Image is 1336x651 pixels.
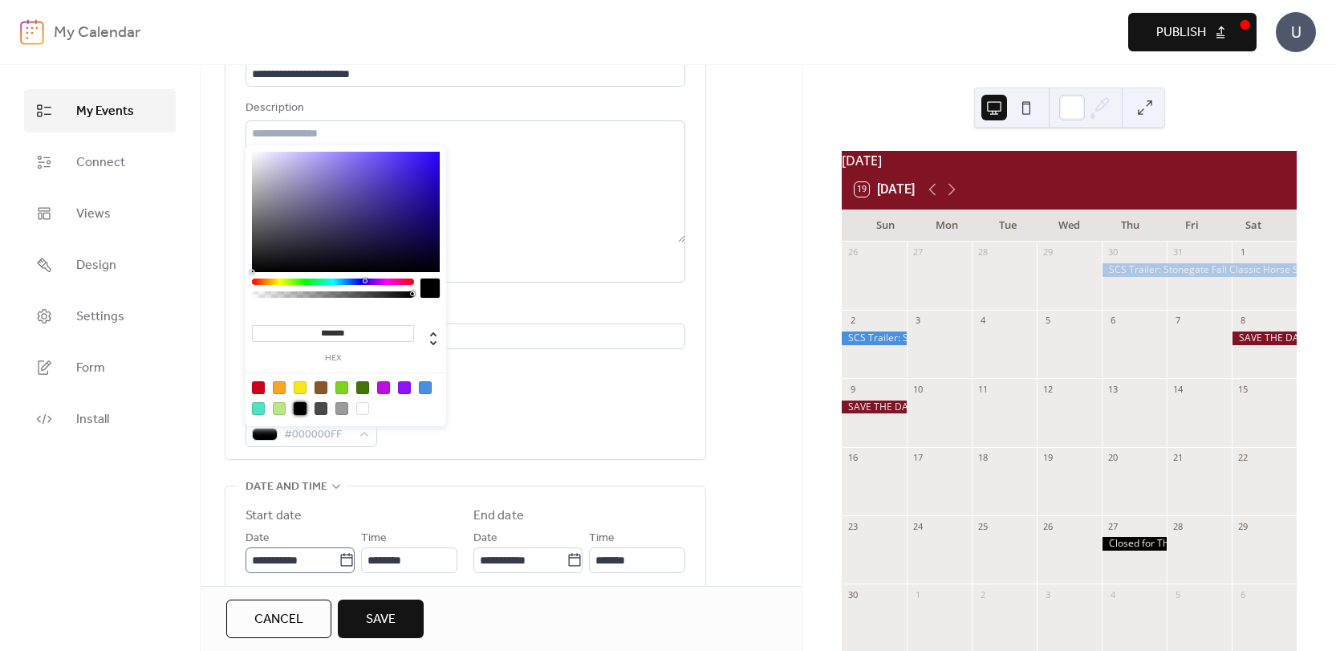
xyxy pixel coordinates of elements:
[847,315,859,327] div: 2
[24,397,176,441] a: Install
[1102,263,1297,277] div: SCS Trailer: Stonegate Fall Classic Horse Show
[24,140,176,184] a: Connect
[246,507,302,526] div: Start date
[1038,210,1099,242] div: Wed
[24,346,176,389] a: Form
[24,243,176,287] a: Design
[912,315,924,327] div: 3
[315,402,327,415] div: #4A4A4A
[977,315,989,327] div: 4
[361,529,387,548] span: Time
[1042,452,1054,464] div: 19
[1237,246,1249,258] div: 1
[1107,520,1119,532] div: 27
[842,332,907,345] div: SCS Trailer: Stonegate Fall Classic Horse Show
[76,153,125,173] span: Connect
[912,520,924,532] div: 24
[273,381,286,394] div: #F5A623
[1042,383,1054,395] div: 12
[977,520,989,532] div: 25
[246,529,270,548] span: Date
[1107,383,1119,395] div: 13
[1237,315,1249,327] div: 8
[294,381,307,394] div: #F8E71C
[20,19,44,45] img: logo
[1128,13,1257,51] button: Publish
[1042,246,1054,258] div: 29
[246,302,682,321] div: Location
[1042,520,1054,532] div: 26
[398,381,411,394] div: #9013FE
[356,402,369,415] div: #FFFFFF
[977,210,1038,242] div: Tue
[1042,588,1054,600] div: 3
[977,246,989,258] div: 28
[912,588,924,600] div: 1
[1042,315,1054,327] div: 5
[473,507,524,526] div: End date
[1172,588,1184,600] div: 5
[76,256,116,275] span: Design
[76,359,105,378] span: Form
[1276,12,1316,52] div: U
[1172,246,1184,258] div: 31
[366,610,396,629] span: Save
[1107,315,1119,327] div: 6
[24,192,176,235] a: Views
[847,452,859,464] div: 16
[847,383,859,395] div: 9
[847,520,859,532] div: 23
[246,99,682,118] div: Description
[977,383,989,395] div: 11
[1237,452,1249,464] div: 22
[849,178,920,201] button: 19[DATE]
[1100,210,1161,242] div: Thu
[1232,332,1297,345] div: SAVE THE DATE: Fall Tack Swap at SCS
[294,402,307,415] div: #000000
[1172,520,1184,532] div: 28
[24,89,176,132] a: My Events
[1102,537,1167,551] div: Closed for Thanksgiving
[842,401,907,414] div: SAVE THE DATE: Fall Tack Swap at SCS
[377,381,390,394] div: #BD10E0
[335,402,348,415] div: #9B9B9B
[419,381,432,394] div: #4A90E2
[1161,210,1222,242] div: Fri
[252,354,414,363] label: hex
[847,588,859,600] div: 30
[1237,520,1249,532] div: 29
[473,529,497,548] span: Date
[356,381,369,394] div: #417505
[912,452,924,464] div: 17
[977,588,989,600] div: 2
[252,402,265,415] div: #50E3C2
[847,246,859,258] div: 26
[254,610,303,629] span: Cancel
[226,600,331,638] button: Cancel
[855,210,916,242] div: Sun
[1172,452,1184,464] div: 21
[1237,383,1249,395] div: 15
[912,246,924,258] div: 27
[1107,246,1119,258] div: 30
[842,151,1297,170] div: [DATE]
[1156,23,1206,43] span: Publish
[1223,210,1284,242] div: Sat
[252,381,265,394] div: #D0021B
[24,295,176,338] a: Settings
[273,402,286,415] div: #B8E986
[335,381,348,394] div: #7ED321
[338,600,424,638] button: Save
[916,210,977,242] div: Mon
[284,425,351,445] span: #000000FF
[54,18,140,48] b: My Calendar
[1237,588,1249,600] div: 6
[589,529,615,548] span: Time
[1172,315,1184,327] div: 7
[977,452,989,464] div: 18
[246,478,327,497] span: Date and time
[76,205,111,224] span: Views
[76,307,124,327] span: Settings
[912,383,924,395] div: 10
